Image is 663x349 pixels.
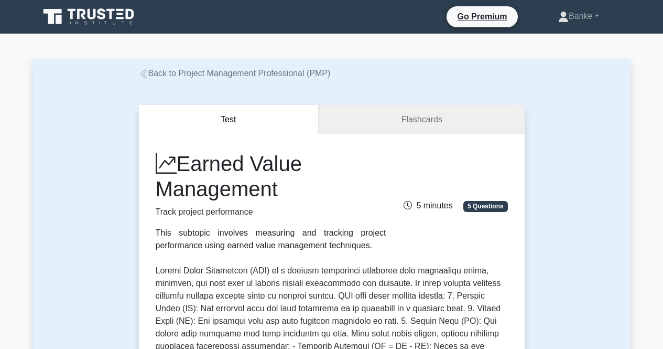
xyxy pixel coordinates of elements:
button: Test [139,105,319,135]
span: 5 Questions [463,201,507,211]
h1: Earned Value Management [156,151,386,202]
p: Track project performance [156,206,386,218]
a: Banke [533,6,624,27]
a: Go Premium [451,10,513,23]
a: Back to Project Management Professional (PMP) [139,69,331,78]
div: This subtopic involves measuring and tracking project performance using earned value management t... [156,227,386,252]
span: 5 minutes [404,201,452,210]
a: Flashcards [319,105,524,135]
